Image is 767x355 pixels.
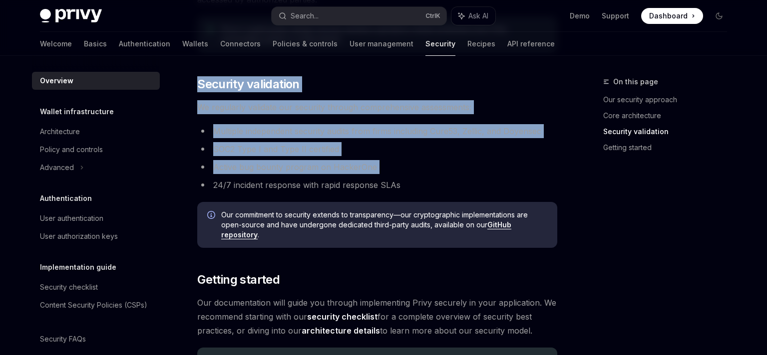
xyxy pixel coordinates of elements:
li: 24/7 incident response with rapid response SLAs [197,178,557,192]
li: Active bug bounty program on HackerOne [197,160,557,174]
span: Dashboard [649,11,688,21]
img: dark logo [40,9,102,23]
button: Search...CtrlK [272,7,446,25]
a: Welcome [40,32,72,56]
li: SOC2 Type I and Type II certified [197,142,557,156]
div: User authentication [40,212,103,224]
a: Support [602,11,629,21]
h5: Authentication [40,192,92,204]
a: Policies & controls [273,32,338,56]
a: Architecture [32,123,160,141]
a: Policy and controls [32,141,160,159]
span: Getting started [197,272,280,288]
a: Demo [570,11,590,21]
span: We regularly validate our security through comprehensive assessments: [197,100,557,114]
span: On this page [613,76,658,88]
a: Security FAQs [32,330,160,348]
div: Content Security Policies (CSPs) [40,299,147,311]
a: Wallets [182,32,208,56]
div: Search... [291,10,319,22]
a: User management [350,32,413,56]
a: Getting started [603,140,735,156]
a: architecture details [302,326,380,336]
a: User authentication [32,209,160,227]
h5: Wallet infrastructure [40,106,114,118]
div: Security checklist [40,281,98,293]
a: Security checklist [32,278,160,296]
a: Security [425,32,455,56]
a: API reference [507,32,555,56]
a: Basics [84,32,107,56]
a: Core architecture [603,108,735,124]
div: Architecture [40,126,80,138]
span: Security validation [197,76,300,92]
div: Advanced [40,162,74,174]
span: Ask AI [468,11,488,21]
span: Our documentation will guide you through implementing Privy securely in your application. We reco... [197,296,557,338]
div: Security FAQs [40,333,86,345]
a: Security validation [603,124,735,140]
a: Overview [32,72,160,90]
div: Policy and controls [40,144,103,156]
a: Authentication [119,32,170,56]
a: Dashboard [641,8,703,24]
div: User authorization keys [40,230,118,242]
button: Toggle dark mode [711,8,727,24]
a: Content Security Policies (CSPs) [32,296,160,314]
button: Ask AI [451,7,495,25]
a: security checklist [307,312,378,322]
a: Recipes [467,32,495,56]
span: Ctrl K [425,12,440,20]
h5: Implementation guide [40,261,116,273]
li: Multiple independent security audits from firms including Cure53, Zellic, and Doyensec [197,124,557,138]
svg: Info [207,211,217,221]
a: Our security approach [603,92,735,108]
a: Connectors [220,32,261,56]
a: User authorization keys [32,227,160,245]
span: Our commitment to security extends to transparency—our cryptographic implementations are open-sou... [221,210,547,240]
div: Overview [40,75,73,87]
